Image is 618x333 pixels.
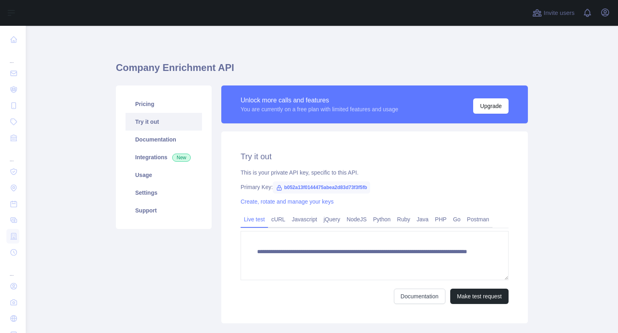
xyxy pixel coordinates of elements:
[126,148,202,166] a: Integrations New
[414,213,432,226] a: Java
[6,48,19,65] div: ...
[450,289,509,304] button: Make test request
[241,96,398,105] div: Unlock more calls and features
[394,289,445,304] a: Documentation
[116,61,528,81] h1: Company Enrichment API
[126,131,202,148] a: Documentation
[432,213,450,226] a: PHP
[126,95,202,113] a: Pricing
[343,213,370,226] a: NodeJS
[126,184,202,202] a: Settings
[241,183,509,191] div: Primary Key:
[464,213,492,226] a: Postman
[241,151,509,162] h2: Try it out
[273,181,370,194] span: b052a13f0144475abea2d83d73f3f5fb
[473,98,509,114] button: Upgrade
[241,169,509,177] div: This is your private API key, specific to this API.
[320,213,343,226] a: jQuery
[126,113,202,131] a: Try it out
[241,105,398,113] div: You are currently on a free plan with limited features and usage
[126,202,202,219] a: Support
[241,213,268,226] a: Live test
[268,213,288,226] a: cURL
[241,198,334,205] a: Create, rotate and manage your keys
[126,166,202,184] a: Usage
[288,213,320,226] a: Javascript
[544,8,575,18] span: Invite users
[370,213,394,226] a: Python
[172,154,191,162] span: New
[450,213,464,226] a: Go
[6,147,19,163] div: ...
[394,213,414,226] a: Ruby
[531,6,576,19] button: Invite users
[6,261,19,277] div: ...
